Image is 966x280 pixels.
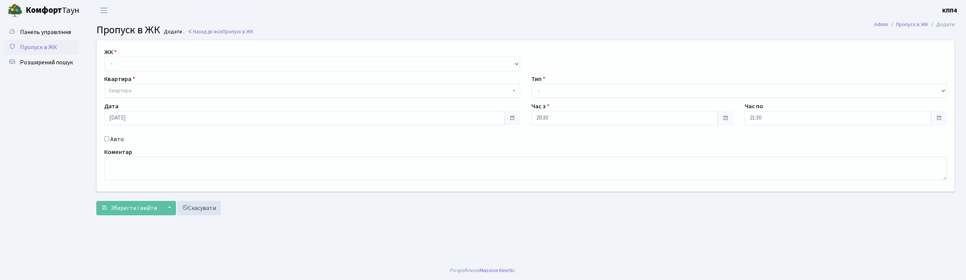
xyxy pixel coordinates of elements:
[4,25,79,40] a: Панель управління
[188,28,253,35] a: Назад до всіхПропуск в ЖК
[162,29,184,35] small: Додати .
[26,4,62,16] b: Комфорт
[96,201,162,215] button: Зберегти і вийти
[874,20,888,28] a: Admin
[942,6,957,15] a: КПП4
[222,28,253,35] span: Пропуск в ЖК
[94,4,113,17] button: Переключити навігацію
[96,22,160,37] span: Пропуск в ЖК
[104,148,132,157] label: Коментар
[745,102,763,111] label: Час по
[20,28,71,36] span: Панель управління
[480,266,515,274] a: Massive Kinetic
[104,75,135,84] label: Квартира
[531,102,549,111] label: Час з
[104,102,119,111] label: Дата
[531,75,545,84] label: Тип
[104,48,117,57] label: ЖК
[110,135,124,144] label: Авто
[109,87,131,95] span: Квартира
[20,58,73,67] span: Розширений пошук
[863,17,966,33] nav: breadcrumb
[4,55,79,70] a: Розширений пошук
[4,40,79,55] a: Пропуск в ЖК
[26,4,79,17] span: Таун
[20,43,57,51] span: Пропуск в ЖК
[8,3,23,18] img: logo.png
[928,20,955,29] li: Додати
[450,266,516,275] div: Розроблено .
[896,20,928,28] a: Пропуск в ЖК
[111,204,157,212] span: Зберегти і вийти
[177,201,221,215] a: Скасувати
